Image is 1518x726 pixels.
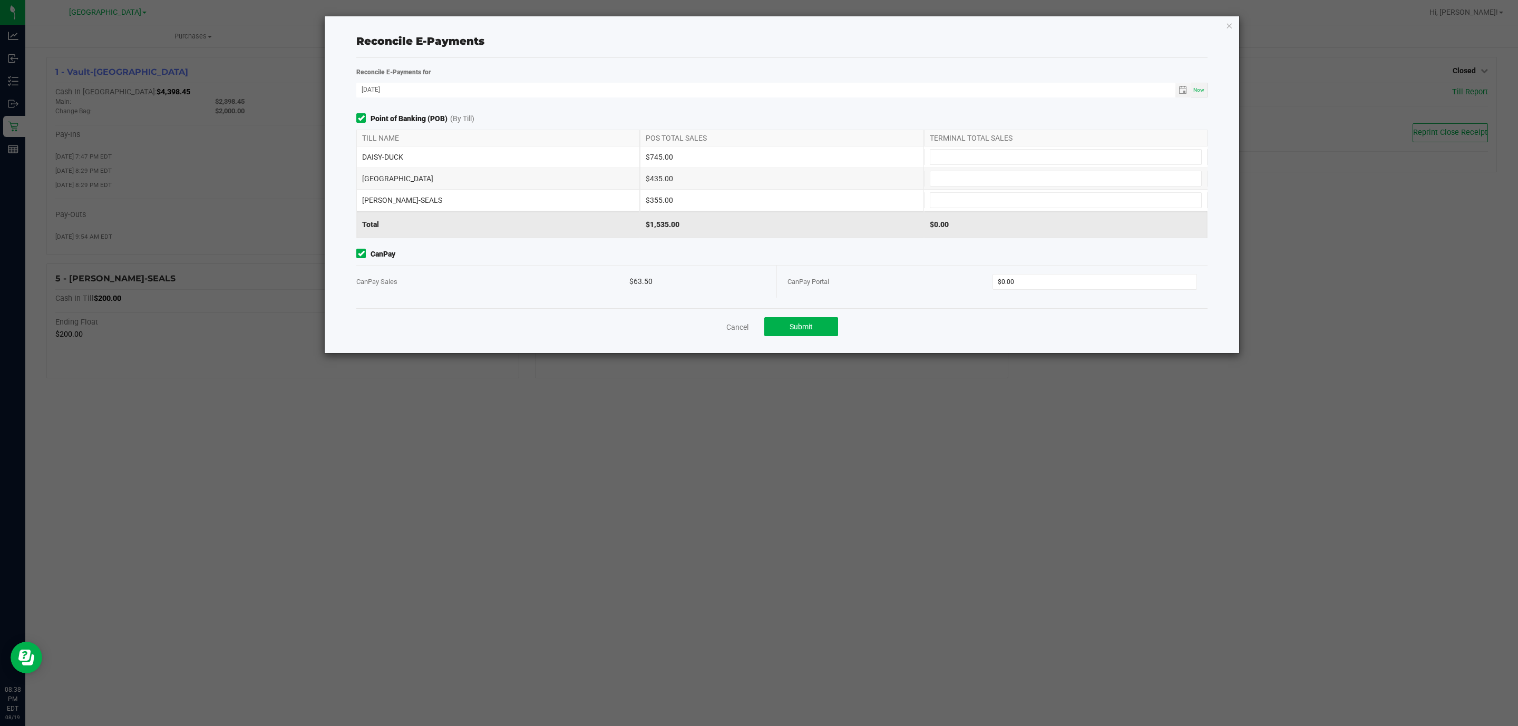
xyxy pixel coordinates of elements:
[371,249,395,260] strong: CanPay
[356,83,1175,96] input: Date
[640,190,923,211] div: $355.00
[640,168,923,189] div: $435.00
[371,113,447,124] strong: Point of Banking (POB)
[356,113,371,124] form-toggle: Include in reconciliation
[726,322,748,332] a: Cancel
[764,317,838,336] button: Submit
[924,130,1208,146] div: TERMINAL TOTAL SALES
[356,68,431,76] strong: Reconcile E-Payments for
[356,190,640,211] div: [PERSON_NAME]-SEALS
[356,146,640,168] div: DAISY-DUCK
[790,322,813,331] span: Submit
[924,211,1208,238] div: $0.00
[356,168,640,189] div: [GEOGRAPHIC_DATA]
[787,278,829,286] span: CanPay Portal
[640,146,923,168] div: $745.00
[640,130,923,146] div: POS TOTAL SALES
[11,642,42,673] iframe: Resource center
[356,278,397,286] span: CanPay Sales
[356,130,640,146] div: TILL NAME
[640,211,923,238] div: $1,535.00
[356,211,640,238] div: Total
[1193,87,1204,93] span: Now
[450,113,474,124] span: (By Till)
[1175,83,1191,97] span: Toggle calendar
[629,266,766,298] div: $63.50
[356,33,1208,49] div: Reconcile E-Payments
[356,249,371,260] form-toggle: Include in reconciliation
